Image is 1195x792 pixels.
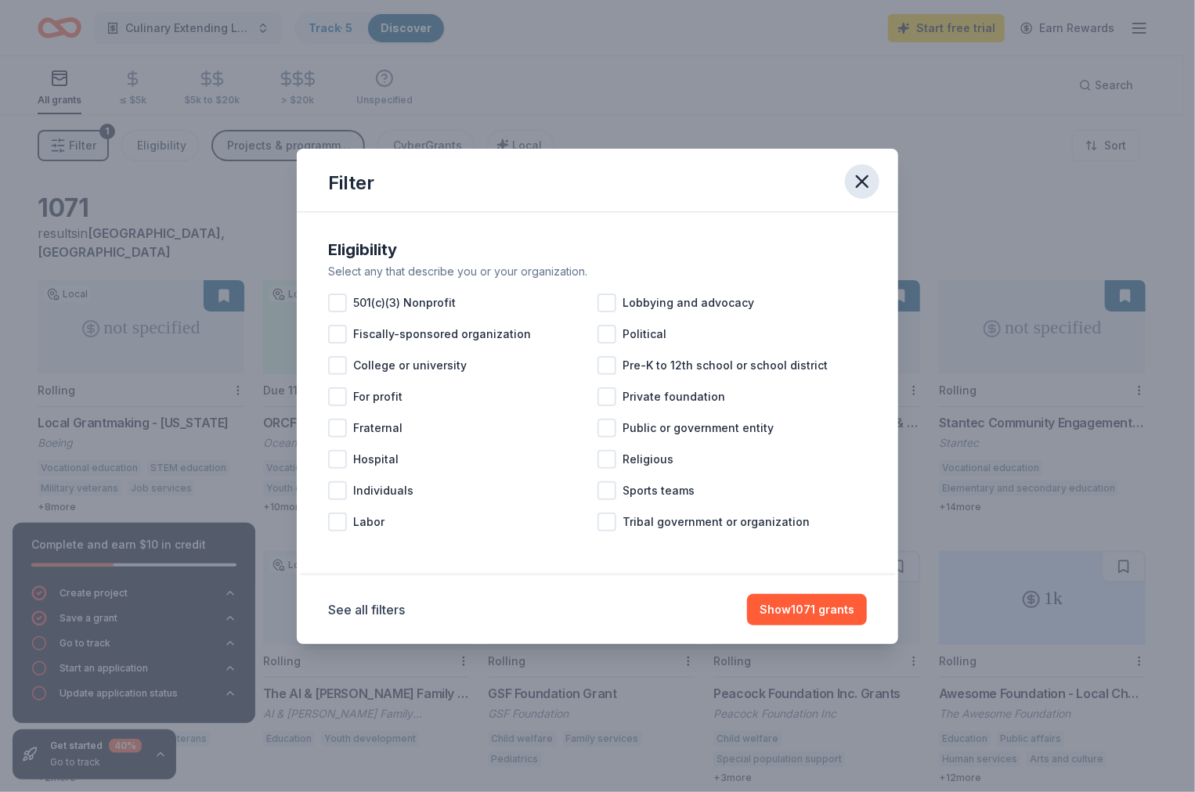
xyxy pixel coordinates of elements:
[623,356,828,375] span: Pre-K to 12th school or school district
[623,450,673,469] span: Religious
[353,481,413,500] span: Individuals
[623,513,810,531] span: Tribal government or organization
[353,419,403,437] span: Fraternal
[328,600,405,619] button: See all filters
[747,594,867,625] button: Show1071 grants
[623,387,725,406] span: Private foundation
[623,481,695,500] span: Sports teams
[623,325,666,344] span: Political
[353,293,456,312] span: 501(c)(3) Nonprofit
[353,513,384,531] span: Labor
[353,325,531,344] span: Fiscally-sponsored organization
[623,293,754,312] span: Lobbying and advocacy
[353,387,403,406] span: For profit
[353,356,467,375] span: College or university
[328,237,867,262] div: Eligibility
[328,262,867,281] div: Select any that describe you or your organization.
[623,419,774,437] span: Public or government entity
[328,171,374,196] div: Filter
[353,450,399,469] span: Hospital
